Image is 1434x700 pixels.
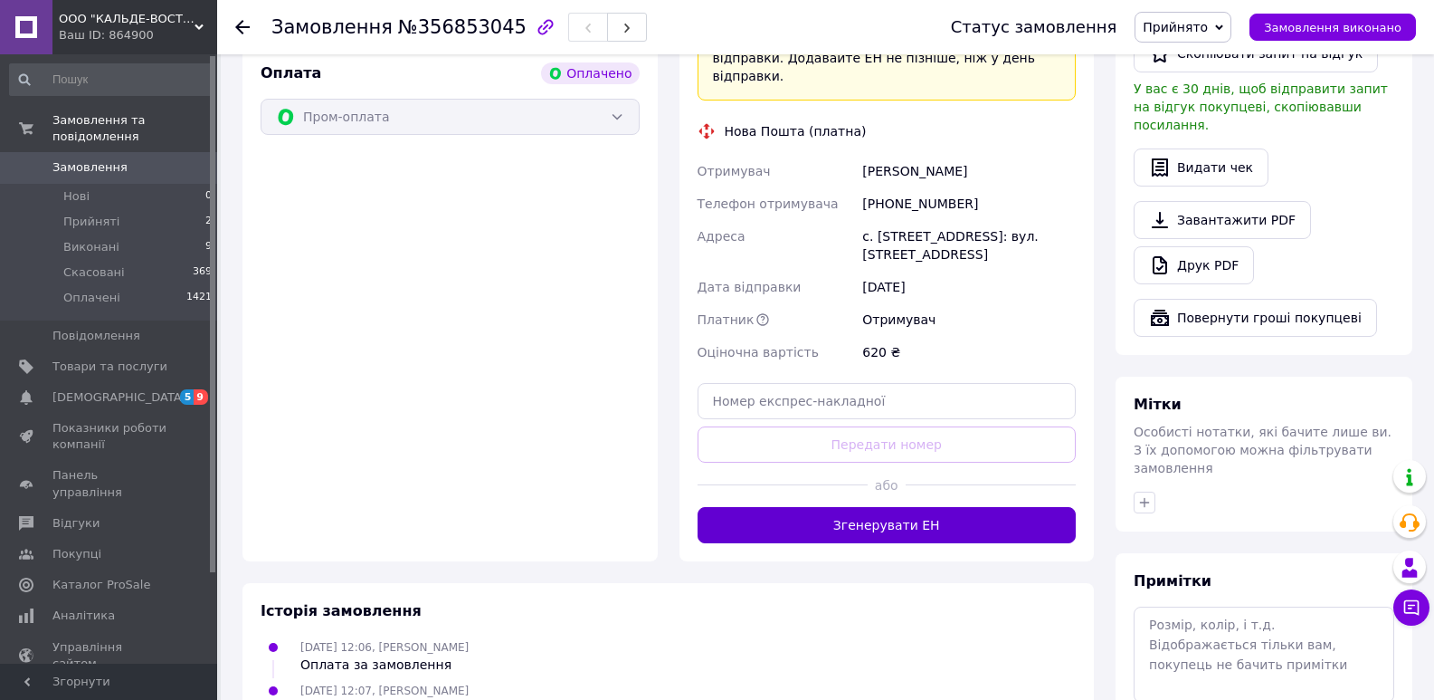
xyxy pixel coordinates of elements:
[859,220,1079,271] div: с. [STREET_ADDRESS]: вул. [STREET_ADDRESS]
[698,197,839,211] span: Телефон отримувача
[52,159,128,176] span: Замовлення
[261,64,321,82] span: Оплата
[698,383,1077,419] input: Номер експрес-накладної
[698,312,755,327] span: Платник
[63,239,119,255] span: Виконані
[180,389,195,405] span: 5
[698,164,771,178] span: Отримувач
[9,63,214,96] input: Пошук
[698,507,1077,543] button: Згенерувати ЕН
[1134,572,1211,590] span: Примітки
[951,18,1117,36] div: Статус замовлення
[859,336,1079,369] div: 620 ₴
[52,328,140,344] span: Повідомлення
[194,389,208,405] span: 9
[52,467,167,500] span: Панель управління
[300,656,469,674] div: Оплата за замовлення
[1143,20,1208,34] span: Прийнято
[698,280,802,294] span: Дата відправки
[859,271,1079,303] div: [DATE]
[1134,299,1377,337] button: Повернути гроші покупцеві
[52,112,217,145] span: Замовлення та повідомлення
[52,359,167,375] span: Товари та послуги
[868,476,906,494] span: або
[59,27,217,43] div: Ваш ID: 864900
[1393,590,1429,626] button: Чат з покупцем
[186,290,212,306] span: 1421
[193,264,212,281] span: 369
[205,214,212,230] span: 2
[698,345,819,360] span: Оціночна вартість
[859,155,1079,187] div: [PERSON_NAME]
[52,389,186,406] span: [DEMOGRAPHIC_DATA]
[1134,425,1391,475] span: Особисті нотатки, які бачите лише ви. З їх допомогою можна фільтрувати замовлення
[1264,21,1401,34] span: Замовлення виконано
[1134,82,1388,132] span: У вас є 30 днів, щоб відправити запит на відгук покупцеві, скопіювавши посилання.
[205,239,212,255] span: 9
[52,577,150,593] span: Каталог ProSale
[52,515,100,532] span: Відгуки
[63,290,120,306] span: Оплачені
[52,608,115,624] span: Аналітика
[261,602,422,619] span: Історія замовлення
[63,188,90,205] span: Нові
[1134,396,1182,413] span: Мітки
[52,639,167,672] span: Управління сайтом
[52,546,101,562] span: Покупці
[1249,14,1416,41] button: Замовлення виконано
[859,187,1079,220] div: [PHONE_NUMBER]
[1134,149,1268,187] button: Видати чек
[1134,201,1311,239] a: Завантажити PDF
[63,264,125,281] span: Скасовані
[398,16,527,38] span: №356853045
[205,188,212,205] span: 0
[720,122,871,140] div: Нова Пошта (платна)
[59,11,195,27] span: ООО "КАЛЬДЕ-ВОСТОК"
[52,420,167,453] span: Показники роботи компанії
[1134,246,1254,284] a: Друк PDF
[300,685,469,697] span: [DATE] 12:07, [PERSON_NAME]
[698,229,745,244] span: Адреса
[235,18,250,36] div: Повернутися назад
[271,16,393,38] span: Замовлення
[859,303,1079,336] div: Отримувач
[63,214,119,230] span: Прийняті
[300,641,469,654] span: [DATE] 12:06, [PERSON_NAME]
